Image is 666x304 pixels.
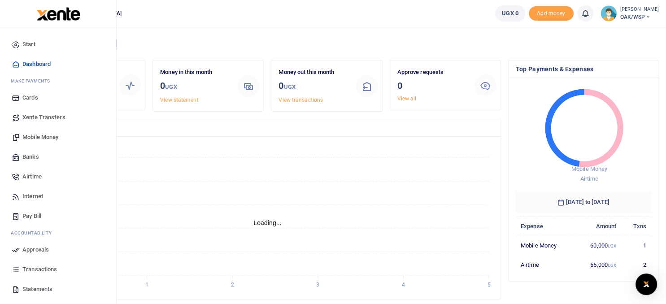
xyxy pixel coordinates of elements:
[283,83,295,90] small: UGX
[516,217,575,236] th: Expense
[516,64,651,74] h4: Top Payments & Expenses
[37,7,80,21] img: logo-large
[621,217,651,236] th: Txns
[160,97,198,103] a: View statement
[22,245,49,254] span: Approvals
[279,79,349,94] h3: 0
[516,191,651,213] h6: [DATE] to [DATE]
[7,206,109,226] a: Pay Bill
[22,192,43,201] span: Internet
[34,39,659,48] h4: Hello [PERSON_NAME]
[516,255,575,274] td: Airtime
[160,79,231,94] h3: 0
[22,133,58,142] span: Mobile Money
[7,240,109,260] a: Approvals
[7,108,109,127] a: Xente Transfers
[7,147,109,167] a: Banks
[160,68,231,77] p: Money in this month
[621,236,651,255] td: 1
[279,68,349,77] p: Money out this month
[529,9,574,16] a: Add money
[22,172,42,181] span: Airtime
[7,35,109,54] a: Start
[253,219,282,226] text: Loading...
[575,217,621,236] th: Amount
[608,263,616,268] small: UGX
[22,265,57,274] span: Transactions
[7,88,109,108] a: Cards
[7,167,109,187] a: Airtime
[145,282,148,288] tspan: 1
[42,123,493,133] h4: Transactions Overview
[495,5,525,22] a: UGX 0
[36,10,80,17] a: logo-small logo-large logo-large
[7,279,109,299] a: Statements
[7,54,109,74] a: Dashboard
[492,5,529,22] li: Wallet ballance
[397,68,468,77] p: Approve requests
[7,260,109,279] a: Transactions
[7,74,109,88] li: M
[7,226,109,240] li: Ac
[165,83,177,90] small: UGX
[636,274,657,295] div: Open Intercom Messenger
[516,236,575,255] td: Mobile Money
[17,230,52,236] span: countability
[231,282,234,288] tspan: 2
[397,79,468,92] h3: 0
[279,97,323,103] a: View transactions
[22,40,35,49] span: Start
[15,78,50,84] span: ake Payments
[22,60,51,69] span: Dashboard
[22,152,39,161] span: Banks
[22,93,38,102] span: Cards
[487,282,490,288] tspan: 5
[529,6,574,21] li: Toup your wallet
[571,165,607,172] span: Mobile Money
[7,187,109,206] a: Internet
[575,236,621,255] td: 60,000
[402,282,405,288] tspan: 4
[22,212,41,221] span: Pay Bill
[7,127,109,147] a: Mobile Money
[620,6,659,13] small: [PERSON_NAME]
[608,243,616,248] small: UGX
[397,96,417,102] a: View all
[575,255,621,274] td: 55,000
[502,9,518,18] span: UGX 0
[601,5,659,22] a: profile-user [PERSON_NAME] OAK/WSP
[22,285,52,294] span: Statements
[621,255,651,274] td: 2
[529,6,574,21] span: Add money
[316,282,319,288] tspan: 3
[22,113,65,122] span: Xente Transfers
[580,175,598,182] span: Airtime
[620,13,659,21] span: OAK/WSP
[601,5,617,22] img: profile-user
